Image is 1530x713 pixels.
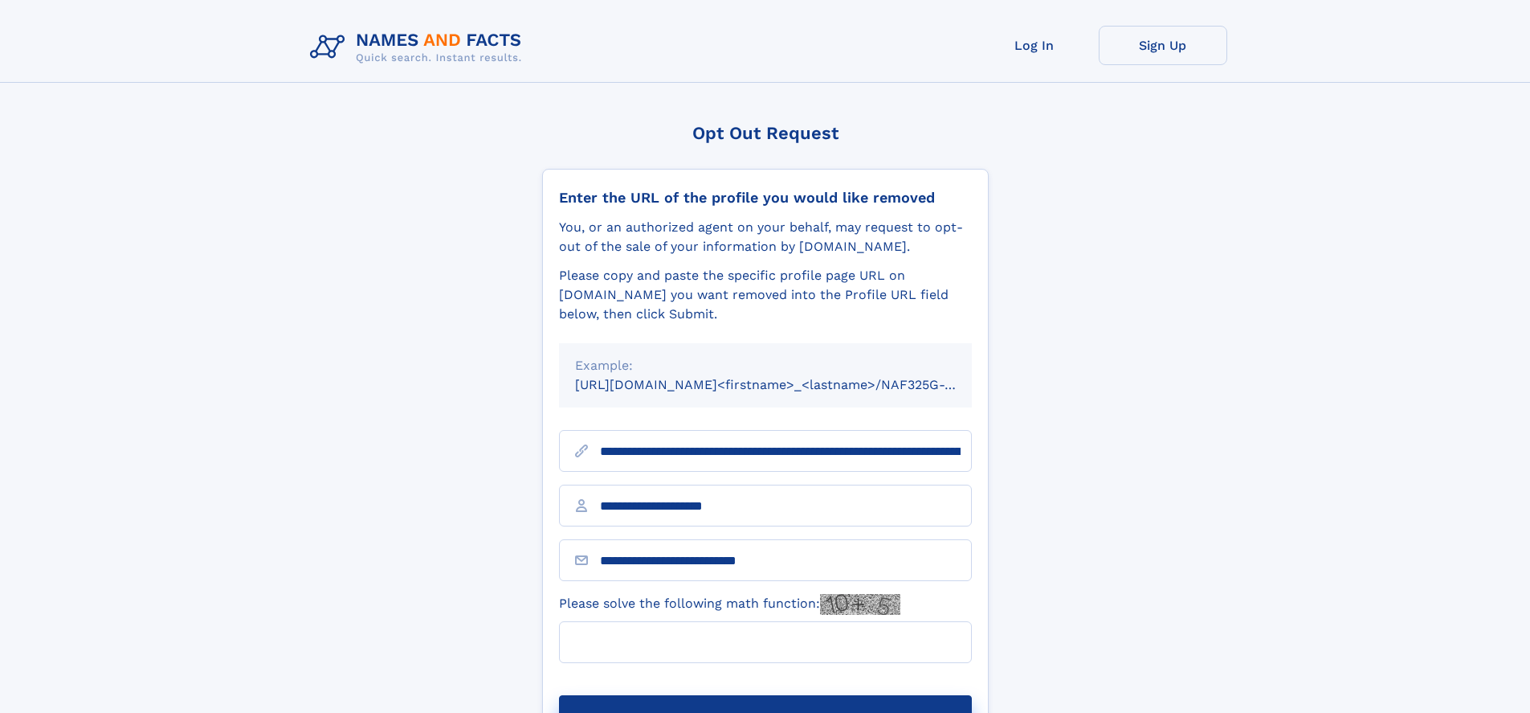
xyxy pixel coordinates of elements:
label: Please solve the following math function: [559,594,900,615]
div: Opt Out Request [542,123,989,143]
img: Logo Names and Facts [304,26,535,69]
a: Log In [970,26,1099,65]
div: Enter the URL of the profile you would like removed [559,189,972,207]
small: [URL][DOMAIN_NAME]<firstname>_<lastname>/NAF325G-xxxxxxxx [575,377,1002,392]
div: Please copy and paste the specific profile page URL on [DOMAIN_NAME] you want removed into the Pr... [559,266,972,324]
div: You, or an authorized agent on your behalf, may request to opt-out of the sale of your informatio... [559,218,972,256]
a: Sign Up [1099,26,1227,65]
div: Example: [575,356,956,375]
